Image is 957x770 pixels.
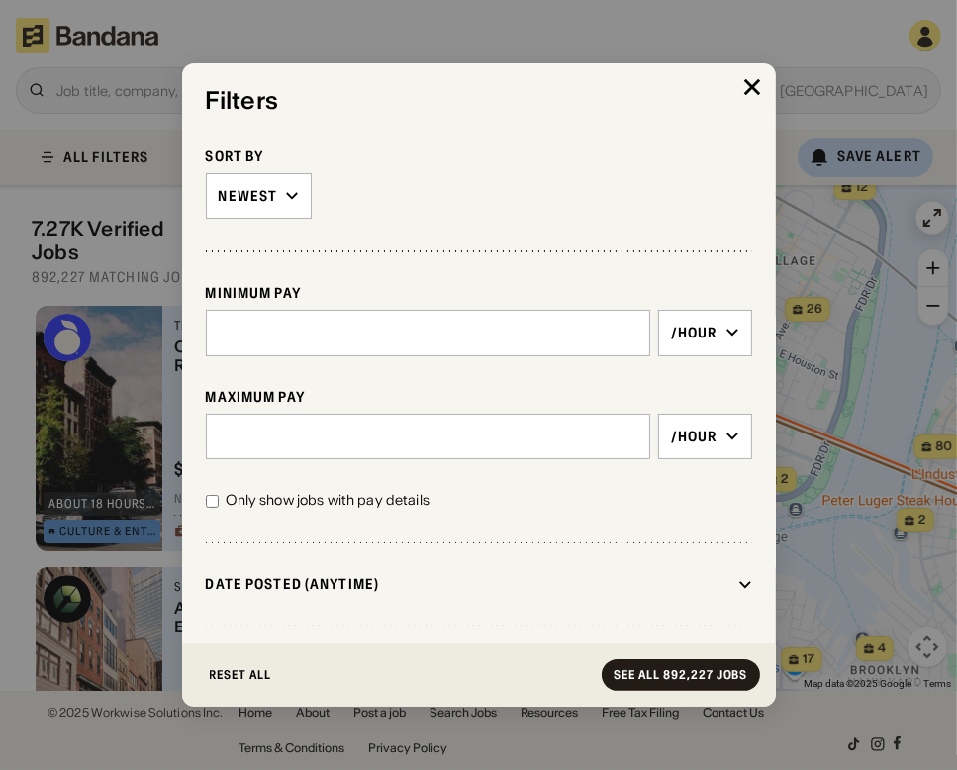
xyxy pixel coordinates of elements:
div: Maximum Pay [206,388,752,406]
div: Reset All [210,669,272,681]
div: Only show jobs with pay details [227,491,430,511]
div: Date Posted (Anytime) [206,575,730,593]
div: Sort By [206,147,752,165]
div: See all 892,227 jobs [614,669,747,681]
div: /hour [671,324,718,341]
div: /hour [671,428,718,445]
div: Filters [206,87,752,116]
div: Minimum Pay [206,284,752,302]
div: Newest [219,187,278,205]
